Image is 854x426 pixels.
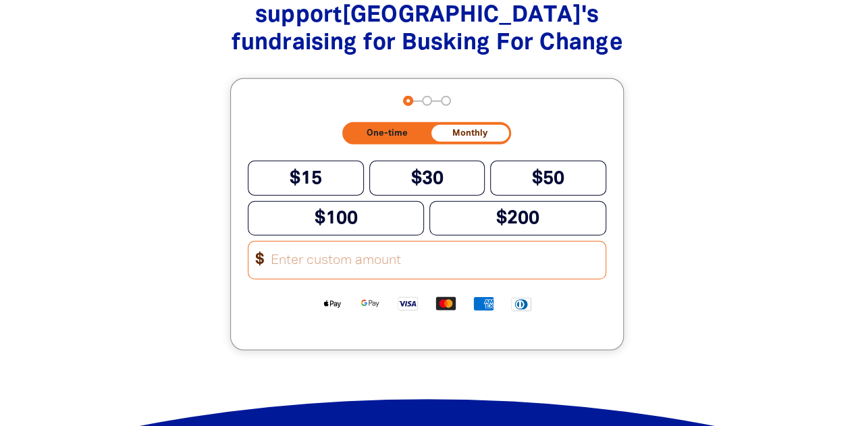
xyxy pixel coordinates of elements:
[403,96,413,106] button: Navigate to step 1 of 3 to enter your donation amount
[502,296,540,312] img: Diners Club logo
[315,210,358,227] span: $100
[496,210,539,227] span: $200
[389,296,427,311] img: Visa logo
[248,285,606,322] div: Available payment methods
[452,129,487,138] span: Monthly
[422,96,432,106] button: Navigate to step 2 of 3 to enter your details
[427,296,464,311] img: Mastercard logo
[313,296,351,311] img: Apple Pay logo
[431,125,509,142] button: Monthly
[248,247,265,273] span: $
[342,122,511,144] div: Donation frequency
[429,201,606,236] button: $200
[345,125,429,142] button: One-time
[248,201,424,236] button: $100
[441,96,451,106] button: Navigate to step 3 of 3 to enter your payment details
[351,296,389,311] img: Google Pay logo
[464,296,502,311] img: American Express logo
[490,161,606,195] button: $50
[290,170,322,187] span: $15
[367,129,408,138] span: One-time
[369,161,485,195] button: $30
[248,161,364,195] button: $15
[262,242,605,279] input: Enter custom amount
[532,170,564,187] span: $50
[410,170,443,187] span: $30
